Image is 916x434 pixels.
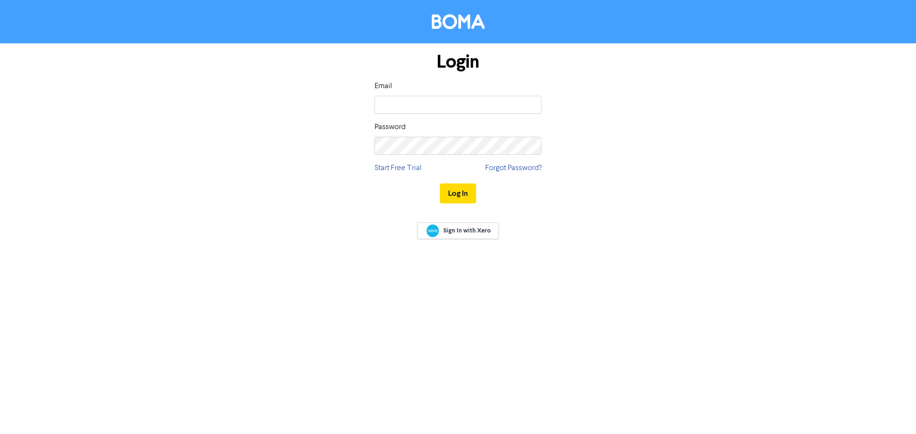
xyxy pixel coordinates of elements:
a: Forgot Password? [485,162,541,174]
a: Start Free Trial [375,162,422,174]
img: Xero logo [427,224,439,237]
a: Sign In with Xero [417,222,499,239]
label: Email [375,81,392,92]
button: Log In [440,183,476,203]
h1: Login [375,51,541,73]
span: Sign In with Xero [443,226,491,235]
label: Password [375,121,406,133]
img: BOMA Logo [432,14,485,29]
